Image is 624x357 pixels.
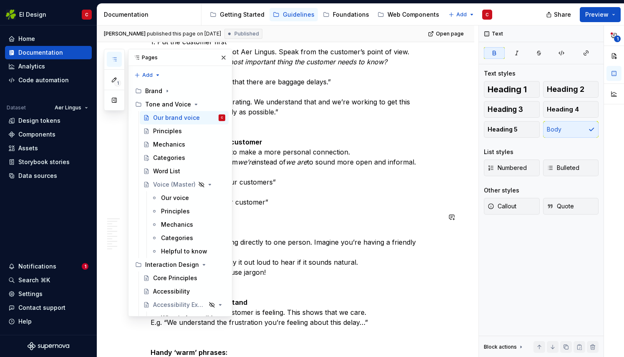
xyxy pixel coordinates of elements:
span: Preview [585,10,609,19]
div: Interaction Design [132,258,229,271]
div: Tone and Voice [145,100,191,109]
p: Speak as if you’re speaking directly to one person. Imagine you’re having a friendly conversation... [151,227,441,277]
div: Getting Started [220,10,264,19]
div: Settings [18,290,43,298]
a: Categories [148,231,229,245]
div: Other styles [484,186,519,195]
div: EI Design [19,10,46,19]
a: Accessibility Explained [140,298,229,311]
button: Help [5,315,92,328]
div: Foundations [333,10,369,19]
a: Guidelines [269,8,318,21]
strong: Handy ‘warm’ phrases: [151,348,228,357]
a: Components [5,128,92,141]
em: we are [286,158,307,166]
div: Brand [132,84,229,98]
div: Assets [18,144,38,152]
em: What’s the most important thing the customer needs to know? [193,58,387,66]
a: Storybook stories [5,155,92,169]
button: Notifications1 [5,260,92,273]
svg: Supernova Logo [28,342,69,350]
a: Our brand voiceC [140,111,229,124]
a: What is Accessible Design? [148,311,229,325]
div: Dataset [7,104,26,111]
div: Principles [161,207,190,215]
div: Block actions [484,341,524,353]
div: Storybook stories [18,158,70,166]
a: Voice (Master) [140,178,229,191]
div: Accessibility Explained [153,301,206,309]
div: Design tokens [18,116,60,125]
a: Helpful to know [148,245,229,258]
em: we’re [238,158,255,166]
a: App Components [444,8,511,21]
a: Mechanics [140,138,229,151]
div: Core Principles [153,274,197,282]
div: Documentation [104,10,198,19]
a: Data sources [5,169,92,182]
button: Contact support [5,301,92,314]
button: Bulleted [543,160,599,176]
a: Principles [148,205,229,218]
span: Add [142,72,153,78]
div: Our voice [161,194,189,202]
button: Search ⌘K [5,273,92,287]
a: Foundations [320,8,372,21]
div: Helpful to know [161,247,207,256]
div: Analytics [18,62,45,71]
a: Design tokens [5,114,92,127]
a: Principles [140,124,229,138]
button: Numbered [484,160,540,176]
span: [PERSON_NAME] [104,30,146,37]
button: Add [132,69,163,81]
a: Web Components [374,8,443,21]
a: Word List [140,165,229,178]
span: Heading 5 [488,125,518,134]
span: 1 [614,35,621,42]
div: Our brand voice [153,114,200,122]
span: Heading 2 [547,85,584,94]
a: Analytics [5,60,92,73]
div: List styles [484,148,513,156]
div: Pages [128,49,232,66]
a: Core Principles [140,271,229,285]
button: Heading 4 [543,101,599,118]
div: Components [18,130,55,139]
button: Quote [543,198,599,215]
div: Categories [161,234,193,242]
a: Mechanics [148,218,229,231]
span: Share [554,10,571,19]
span: Heading 1 [488,85,527,94]
button: Share [542,7,576,22]
div: Search ⌘K [18,276,50,284]
div: C [486,11,489,18]
a: Home [5,32,92,46]
span: 1 [114,80,121,86]
div: Web Components [387,10,439,19]
a: Accessibility [140,285,229,298]
div: Guidelines [283,10,315,19]
p: 1. Put the customer first Focus on the customer, not Aer Lingus. Speak from the customer’s point ... [151,27,441,117]
a: Documentation [5,46,92,59]
div: Tone and Voice [132,98,229,111]
button: Heading 3 [484,101,540,118]
div: Code automation [18,76,69,84]
div: Voice (Master) [153,180,196,189]
button: Preview [580,7,621,22]
div: Contact support [18,304,65,312]
div: What is Accessible Design? [161,314,224,322]
button: Heading 2 [543,81,599,98]
button: Heading 1 [484,81,540,98]
button: Add [446,9,477,20]
div: Mechanics [161,220,193,229]
a: Open page [425,28,468,40]
a: Code automation [5,73,92,87]
button: Heading 5 [484,121,540,138]
div: Page tree [206,6,444,23]
span: 1 [82,263,88,270]
span: Quote [547,202,574,210]
p: Acknowledge how the customer is feeling. This shows that we care. E.g. “We understand the frustra... [151,297,441,327]
div: Accessibility [153,287,190,296]
div: Text styles [484,69,516,78]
